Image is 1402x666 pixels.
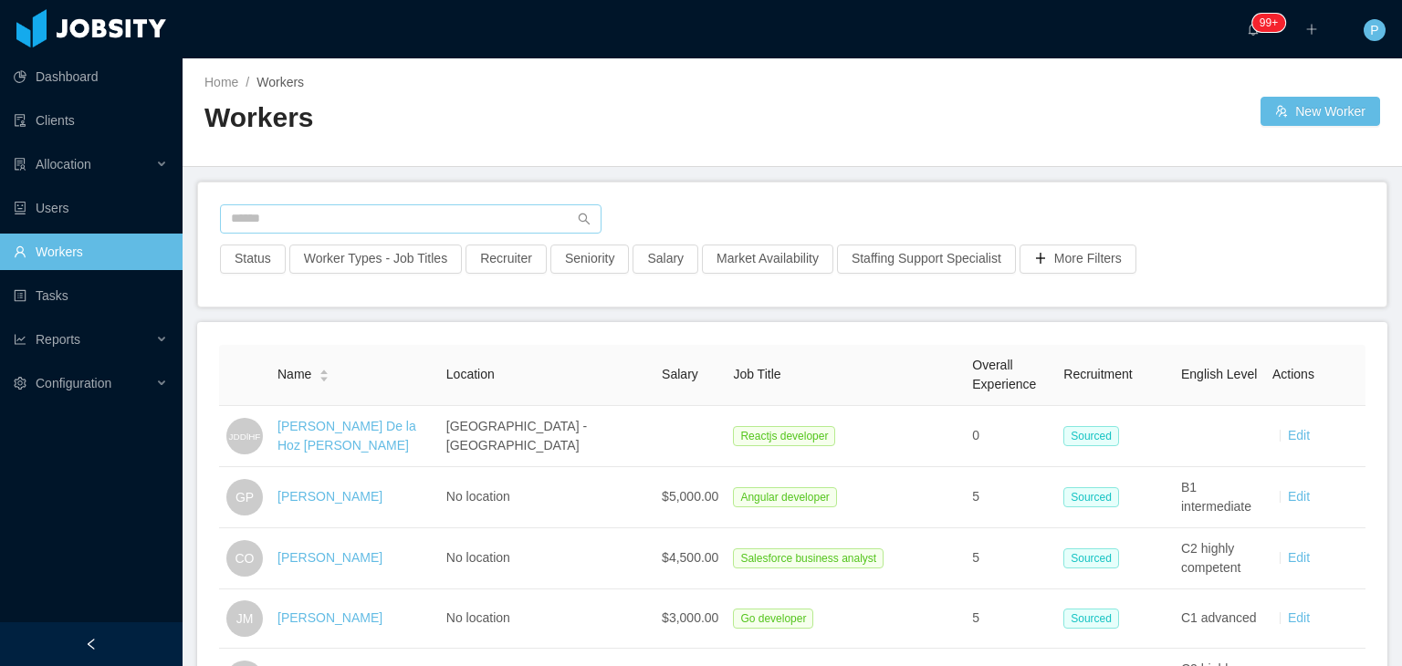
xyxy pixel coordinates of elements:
[837,245,1016,274] button: Staffing Support Specialist
[235,479,254,515] span: GP
[633,245,698,274] button: Salary
[14,377,26,390] i: icon: setting
[550,245,629,274] button: Seniority
[1370,19,1378,41] span: P
[733,487,836,507] span: Angular developer
[256,75,304,89] span: Workers
[1020,245,1136,274] button: icon: plusMore Filters
[1305,23,1318,36] i: icon: plus
[733,609,813,629] span: Go developer
[319,367,330,380] div: Sort
[220,245,286,274] button: Status
[277,489,382,504] a: [PERSON_NAME]
[965,467,1056,528] td: 5
[1247,23,1260,36] i: icon: bell
[14,277,168,314] a: icon: profileTasks
[204,99,792,137] h2: Workers
[14,333,26,346] i: icon: line-chart
[1063,609,1119,629] span: Sourced
[235,540,255,577] span: CO
[14,58,168,95] a: icon: pie-chartDashboard
[1288,489,1310,504] a: Edit
[289,245,462,274] button: Worker Types - Job Titles
[319,368,330,373] i: icon: caret-up
[439,589,654,649] td: No location
[965,528,1056,589] td: 5
[1181,367,1257,381] span: English Level
[1063,550,1126,565] a: Sourced
[439,406,654,467] td: [GEOGRAPHIC_DATA] - [GEOGRAPHIC_DATA]
[466,245,547,274] button: Recruiter
[439,467,654,528] td: No location
[578,213,591,225] i: icon: search
[319,374,330,380] i: icon: caret-down
[1272,367,1314,381] span: Actions
[733,426,835,446] span: Reactjs developer
[733,548,884,568] span: Salesforce business analyst
[662,610,718,625] span: $3,000.00
[1174,528,1265,589] td: C2 highly competent
[14,190,168,226] a: icon: robotUsers
[277,365,311,384] span: Name
[1288,610,1310,625] a: Edit
[972,358,1036,391] span: Overall Experience
[1174,467,1265,528] td: B1 intermediate
[36,157,91,172] span: Allocation
[965,406,1056,467] td: 0
[277,610,382,625] a: [PERSON_NAME]
[702,245,833,274] button: Market Availability
[1174,589,1265,649] td: C1 advanced
[439,528,654,589] td: No location
[36,332,80,347] span: Reports
[1063,548,1119,568] span: Sourced
[14,158,26,171] i: icon: solution
[733,367,780,381] span: Job Title
[662,367,698,381] span: Salary
[1063,489,1126,504] a: Sourced
[446,367,495,381] span: Location
[662,550,718,565] span: $4,500.00
[204,75,238,89] a: Home
[1063,367,1132,381] span: Recruitment
[1063,426,1119,446] span: Sourced
[14,234,168,270] a: icon: userWorkers
[965,589,1056,649] td: 5
[1288,428,1310,442] a: Edit
[229,422,261,448] span: JDDlHF
[1063,428,1126,442] a: Sourced
[246,75,249,89] span: /
[236,600,254,637] span: JM
[662,489,718,504] span: $5,000.00
[14,102,168,139] a: icon: auditClients
[277,419,416,453] a: [PERSON_NAME] De la Hoz [PERSON_NAME]
[277,550,382,565] a: [PERSON_NAME]
[1252,14,1285,32] sup: 1734
[1063,610,1126,625] a: Sourced
[1063,487,1119,507] span: Sourced
[36,376,111,390] span: Configuration
[1261,97,1380,126] button: icon: usergroup-addNew Worker
[1288,550,1310,565] a: Edit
